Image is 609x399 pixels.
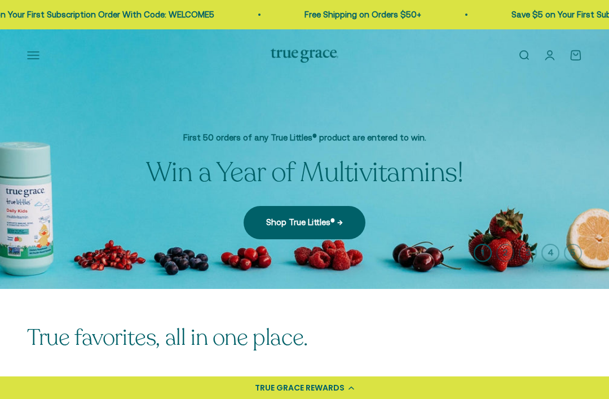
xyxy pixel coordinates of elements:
a: Shop True Littles® → [244,206,365,239]
button: 3 [519,244,537,262]
p: First 50 orders of any True Littles® product are entered to win. [146,131,464,144]
a: Free Shipping on Orders $50+ [286,10,403,19]
button: 1 [474,244,492,262]
button: 5 [564,244,582,262]
div: TRUE GRACE REWARDS [255,382,345,394]
button: 4 [541,244,559,262]
button: 2 [496,244,514,262]
split-lines: True favorites, all in one place. [27,322,308,353]
split-lines: Win a Year of Multivitamins! [146,154,464,191]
